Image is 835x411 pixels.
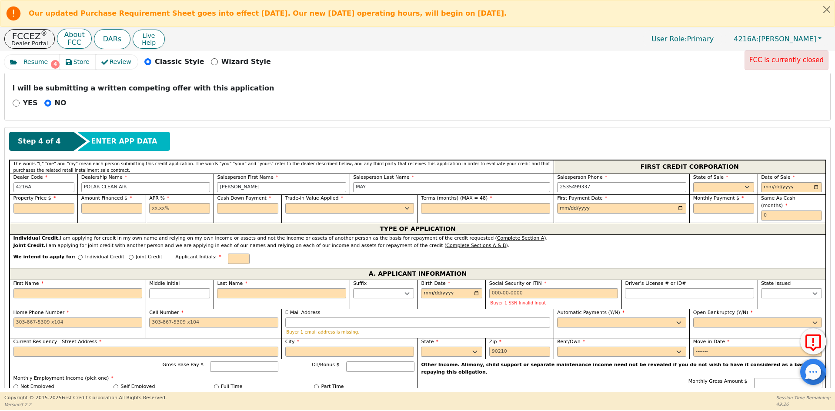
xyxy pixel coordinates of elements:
[81,195,132,201] span: Amount Financed $
[18,136,60,147] span: Step 4 of 4
[85,254,124,261] p: Individual Credit
[13,235,60,241] strong: Individual Credit.
[285,310,321,315] span: E-Mail Address
[133,30,165,49] a: LiveHelp
[761,281,791,286] span: State Issued
[285,195,343,201] span: Trade-in Value Applied
[557,174,607,180] span: Salesperson Phone
[446,243,506,248] u: Complete Sections A & B
[23,98,38,108] p: YES
[13,317,143,328] input: 303-867-5309 x104
[761,195,795,208] span: Same As Cash (months)
[286,330,549,334] p: Buyer 1 email address is missing.
[693,347,822,357] input: YYYY-MM-DD
[688,378,748,384] span: Monthly Gross Amount $
[489,339,501,344] span: Zip
[121,383,155,391] label: Self Employed
[55,98,67,108] p: NO
[13,243,46,248] strong: Joint Credit.
[217,195,271,201] span: Cash Down Payment
[749,56,824,64] span: FCC is currently closed
[421,339,438,344] span: State
[149,195,169,201] span: APR %
[217,174,278,180] span: Salesperson First Name
[94,29,130,49] button: DARs
[29,9,507,17] b: Our updated Purchase Requirement Sheet goes into effect [DATE]. Our new [DATE] operating hours, w...
[13,83,823,94] p: I will be submitting a written competing offer with this application
[13,242,822,250] div: I am applying for joint credit with another person and we are applying in each of our names and r...
[497,235,544,241] u: Complete Section A
[11,40,48,46] p: Dealer Portal
[13,375,414,382] p: Monthly Employment Income (pick one)
[136,254,162,261] p: Joint Credit
[11,32,48,40] p: FCCEZ
[380,223,456,234] span: TYPE OF APPLICATION
[761,211,822,221] input: 0
[41,30,47,37] sup: ®
[13,174,47,180] span: Dealer Code
[353,174,414,180] span: Salesperson Last Name
[142,32,156,39] span: Live
[725,32,831,46] button: 4216A:[PERSON_NAME]
[819,0,835,18] button: Close alert
[110,57,131,67] span: Review
[57,29,91,49] button: AboutFCC
[64,31,84,38] p: About
[489,347,550,357] input: 90210
[221,57,271,67] p: Wizard Style
[175,254,221,260] span: Applicant Initials:
[155,57,204,67] p: Classic Style
[13,195,56,201] span: Property Price $
[163,362,204,368] span: Gross Base Pay $
[23,57,48,67] span: Resume
[734,35,758,43] span: 4216A:
[149,310,184,315] span: Cell Number
[13,339,102,344] span: Current Residency - Street Address
[489,281,546,286] span: Social Security or ITIN
[60,55,96,69] button: Store
[4,394,167,402] p: Copyright © 2015- 2025 First Credit Corporation.
[776,394,831,401] p: Session Time Remaining:
[693,310,753,315] span: Open Bankruptcy (Y/N)
[761,174,795,180] span: Date of Sale
[4,29,55,49] button: FCCEZ®Dealer Portal
[557,310,625,315] span: Automatic Payments (Y/N)
[312,362,340,368] span: OT/Bonus $
[557,195,607,201] span: First Payment Date
[96,55,138,69] button: Review
[490,301,617,305] p: Buyer 1 SSN Invalid Input
[149,317,278,328] input: 303-867-5309 x104
[10,160,554,174] div: The words "I," "me" and "my" mean each person submitting this credit application. The words "you"...
[693,339,730,344] span: Move-in Date
[91,136,157,147] span: ENTER APP DATA
[734,35,816,43] span: [PERSON_NAME]
[4,401,167,408] p: Version 3.2.2
[800,328,826,354] button: Report Error to FCC
[625,281,686,286] span: Driver’s License # or ID#
[643,30,722,47] p: Primary
[369,268,467,280] span: A. APPLICANT INFORMATION
[73,57,90,67] span: Store
[285,339,299,344] span: City
[20,383,54,391] label: Not Employed
[557,339,585,344] span: Rent/Own
[64,39,84,46] p: FCC
[641,161,739,173] span: FIRST CREDIT CORPORATION
[651,35,687,43] span: User Role :
[51,60,60,69] span: 4
[221,383,242,391] label: Full Time
[421,288,482,299] input: YYYY-MM-DD
[321,383,344,391] label: Part Time
[489,288,618,299] input: 000-00-0000
[149,281,180,286] span: Middle Initial
[421,195,488,201] span: Terms (months) (MAX = 48)
[761,182,822,193] input: YYYY-MM-DD
[119,395,167,401] span: All Rights Reserved.
[81,174,127,180] span: Dealership Name
[13,281,44,286] span: First Name
[13,254,76,268] span: We intend to apply for:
